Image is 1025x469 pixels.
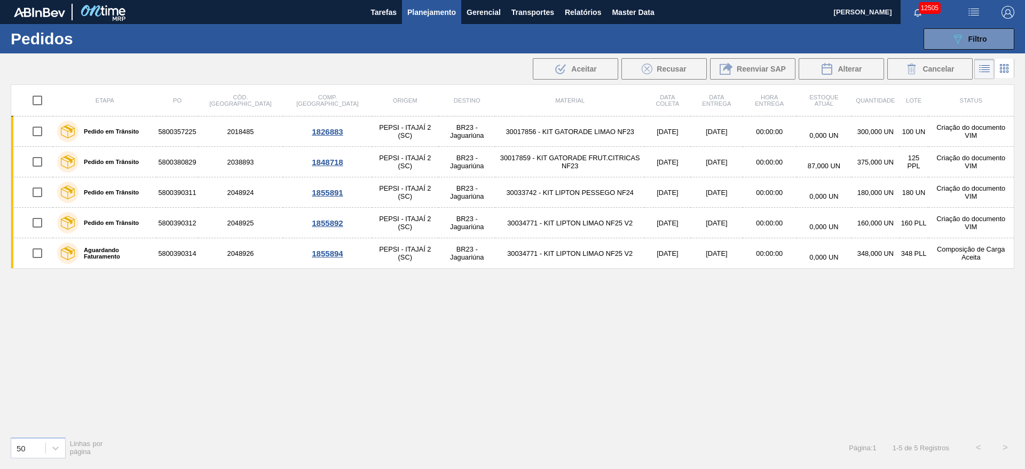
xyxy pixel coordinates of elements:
td: BR23 - Jaguariúna [438,208,495,238]
td: 2038893 [198,147,283,177]
label: Pedido em Trânsito [78,159,139,165]
td: 00:00:00 [743,238,797,269]
td: Criação do documento VIM [928,116,1014,147]
td: 00:00:00 [743,208,797,238]
td: [DATE] [691,208,743,238]
td: 375,000 UN [851,147,899,177]
div: 1855892 [285,218,370,228]
td: 30017856 - KIT GATORADE LIMAO NF23 [495,116,644,147]
td: Criação do documento VIM [928,208,1014,238]
div: 1848718 [285,158,370,167]
span: Estoque atual [809,94,839,107]
td: 2048924 [198,177,283,208]
div: Cancelar Pedidos em Massa [887,58,973,80]
a: Pedido em Trânsito58003903112048924PEPSI - ITAJAÍ 2 (SC)BR23 - Jaguariúna30033742 - KIT LIPTON PE... [11,177,1014,208]
td: Criação do documento VIM [928,177,1014,208]
td: [DATE] [644,147,691,177]
div: Recusar [621,58,707,80]
button: Cancelar [887,58,973,80]
div: Alterar Pedido [799,58,884,80]
span: Linhas por página [70,440,103,456]
a: Aguardando Faturamento58003903142048926PEPSI - ITAJAÍ 2 (SC)BR23 - Jaguariúna30034771 - KIT LIPTO... [11,238,1014,269]
label: Pedido em Trânsito [78,128,139,135]
img: Logout [1002,6,1014,19]
td: 100 UN [900,116,928,147]
span: Material [555,97,585,104]
span: Status [960,97,982,104]
td: [DATE] [691,116,743,147]
td: [DATE] [644,177,691,208]
span: 1 - 5 de 5 Registros [893,444,949,452]
td: 2048926 [198,238,283,269]
div: Reenviar SAP [710,58,795,80]
span: Data coleta [656,94,679,107]
label: Pedido em Trânsito [78,189,139,196]
td: 300,000 UN [851,116,899,147]
td: 125 PPL [900,147,928,177]
td: [DATE] [691,238,743,269]
div: 50 [17,443,26,452]
td: BR23 - Jaguariúna [438,116,495,147]
span: Data Entrega [702,94,731,107]
img: TNhmsLtSVTkK8tSr43FrP2fwEKptu5GPRR3wAAAABJRU5ErkJggg== [14,7,65,17]
span: Página : 1 [849,444,876,452]
td: Composição de Carga Aceita [928,238,1014,269]
div: Aceitar [533,58,618,80]
td: 180,000 UN [851,177,899,208]
td: 160 PLL [900,208,928,238]
td: 30034771 - KIT LIPTON LIMAO NF25 V2 [495,238,644,269]
span: 12505 [919,2,941,14]
span: Cód. [GEOGRAPHIC_DATA] [209,94,271,107]
td: [DATE] [644,208,691,238]
div: 1826883 [285,127,370,136]
label: Aguardando Faturamento [78,247,152,260]
span: 0,000 UN [809,253,838,261]
td: [DATE] [691,147,743,177]
span: Alterar [838,65,862,73]
td: 348,000 UN [851,238,899,269]
td: PEPSI - ITAJAÍ 2 (SC) [372,116,438,147]
td: 180 UN [900,177,928,208]
div: 1855891 [285,188,370,197]
td: [DATE] [644,238,691,269]
td: BR23 - Jaguariúna [438,238,495,269]
div: 1855894 [285,249,370,258]
td: 2048925 [198,208,283,238]
span: Relatórios [565,6,601,19]
span: PO [173,97,182,104]
span: 0,000 UN [809,131,838,139]
img: userActions [967,6,980,19]
td: PEPSI - ITAJAÍ 2 (SC) [372,208,438,238]
span: Filtro [968,35,987,43]
td: 5800390312 [156,208,198,238]
span: 0,000 UN [809,192,838,200]
span: Comp. [GEOGRAPHIC_DATA] [296,94,358,107]
div: Visão em Cards [995,59,1014,79]
td: 00:00:00 [743,147,797,177]
td: 5800380829 [156,147,198,177]
td: Criação do documento VIM [928,147,1014,177]
td: 5800390311 [156,177,198,208]
td: 30033742 - KIT LIPTON PESSEGO NF24 [495,177,644,208]
span: Planejamento [407,6,456,19]
span: Destino [454,97,480,104]
div: Visão em Lista [974,59,995,79]
td: BR23 - Jaguariúna [438,147,495,177]
td: 5800390314 [156,238,198,269]
td: PEPSI - ITAJAÍ 2 (SC) [372,238,438,269]
td: BR23 - Jaguariúna [438,177,495,208]
td: 348 PLL [900,238,928,269]
span: Cancelar [922,65,954,73]
td: [DATE] [691,177,743,208]
a: Pedido em Trânsito58003808292038893PEPSI - ITAJAÍ 2 (SC)BR23 - Jaguariúna30017859 - KIT GATORADE ... [11,147,1014,177]
span: Quantidade [856,97,895,104]
td: 30017859 - KIT GATORADE FRUT.CITRICAS NF23 [495,147,644,177]
td: 30034771 - KIT LIPTON LIMAO NF25 V2 [495,208,644,238]
td: 00:00:00 [743,116,797,147]
button: Notificações [901,5,935,20]
span: 87,000 UN [808,162,840,170]
label: Pedido em Trânsito [78,220,139,226]
a: Pedido em Trânsito58003572252018485PEPSI - ITAJAÍ 2 (SC)BR23 - Jaguariúna30017856 - KIT GATORADE ... [11,116,1014,147]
